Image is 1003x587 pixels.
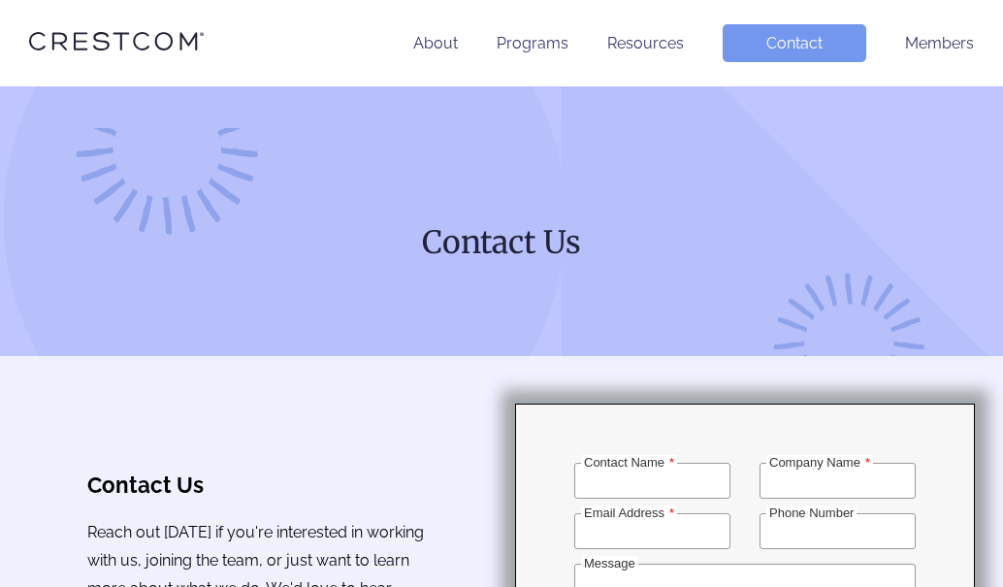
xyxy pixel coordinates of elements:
a: Members [905,34,974,52]
label: Message [581,556,638,571]
label: Email Address [581,505,677,520]
a: About [413,34,458,52]
a: Resources [607,34,684,52]
h1: Contact Us [131,222,873,263]
a: Programs [497,34,568,52]
label: Phone Number [766,505,857,520]
h3: Contact Us [87,473,429,498]
label: Contact Name [581,455,677,470]
a: Contact [723,24,866,62]
label: Company Name [766,455,873,470]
